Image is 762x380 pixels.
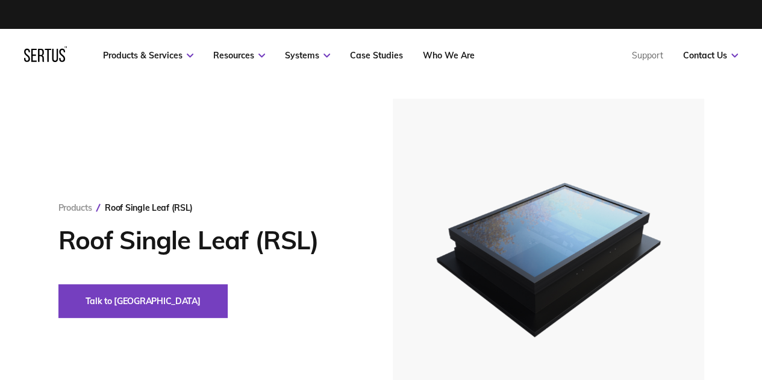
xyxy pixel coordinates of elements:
h1: Roof Single Leaf (RSL) [58,225,357,255]
a: Systems [285,50,330,61]
a: Contact Us [683,50,738,61]
a: Resources [213,50,265,61]
a: Products [58,202,92,213]
a: Products & Services [103,50,193,61]
button: Talk to [GEOGRAPHIC_DATA] [58,284,228,318]
a: Support [632,50,663,61]
a: Who We Are [423,50,475,61]
a: Case Studies [350,50,403,61]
